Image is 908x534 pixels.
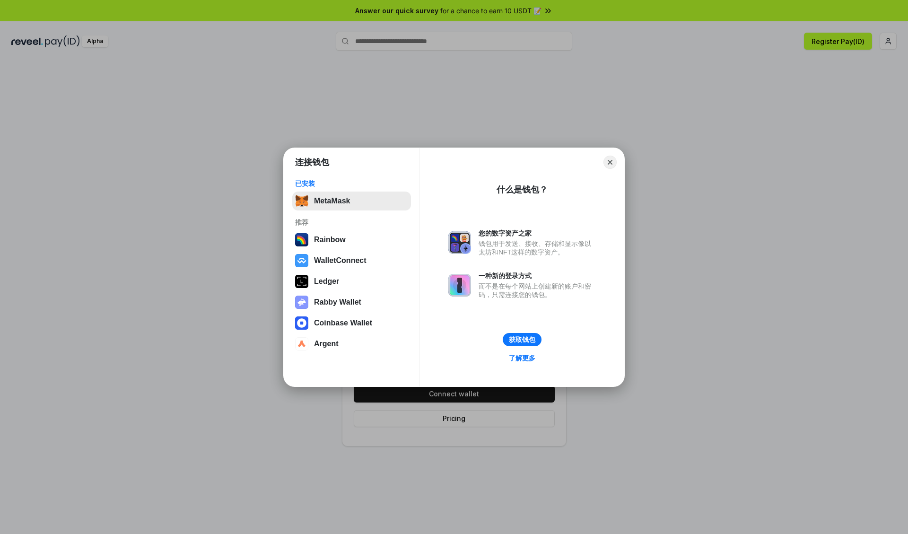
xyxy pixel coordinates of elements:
[497,184,548,195] div: 什么是钱包？
[292,192,411,210] button: MetaMask
[479,239,596,256] div: 钱包用于发送、接收、存储和显示像以太坊和NFT这样的数字资产。
[292,314,411,333] button: Coinbase Wallet
[503,333,541,346] button: 获取钱包
[479,271,596,280] div: 一种新的登录方式
[295,233,308,246] img: svg+xml,%3Csvg%20width%3D%22120%22%20height%3D%22120%22%20viewBox%3D%220%200%20120%20120%22%20fil...
[295,179,408,188] div: 已安装
[295,337,308,350] img: svg+xml,%3Csvg%20width%3D%2228%22%20height%3D%2228%22%20viewBox%3D%220%200%2028%2028%22%20fill%3D...
[295,316,308,330] img: svg+xml,%3Csvg%20width%3D%2228%22%20height%3D%2228%22%20viewBox%3D%220%200%2028%2028%22%20fill%3D...
[479,229,596,237] div: 您的数字资产之家
[448,231,471,254] img: svg+xml,%3Csvg%20xmlns%3D%22http%3A%2F%2Fwww.w3.org%2F2000%2Fsvg%22%20fill%3D%22none%22%20viewBox...
[603,156,617,169] button: Close
[448,274,471,297] img: svg+xml,%3Csvg%20xmlns%3D%22http%3A%2F%2Fwww.w3.org%2F2000%2Fsvg%22%20fill%3D%22none%22%20viewBox...
[314,197,350,205] div: MetaMask
[292,251,411,270] button: WalletConnect
[295,157,329,168] h1: 连接钱包
[295,296,308,309] img: svg+xml,%3Csvg%20xmlns%3D%22http%3A%2F%2Fwww.w3.org%2F2000%2Fsvg%22%20fill%3D%22none%22%20viewBox...
[314,256,367,265] div: WalletConnect
[292,230,411,249] button: Rainbow
[292,272,411,291] button: Ledger
[292,293,411,312] button: Rabby Wallet
[503,352,541,364] a: 了解更多
[295,194,308,208] img: svg+xml,%3Csvg%20fill%3D%22none%22%20height%3D%2233%22%20viewBox%3D%220%200%2035%2033%22%20width%...
[295,254,308,267] img: svg+xml,%3Csvg%20width%3D%2228%22%20height%3D%2228%22%20viewBox%3D%220%200%2028%2028%22%20fill%3D...
[509,335,535,344] div: 获取钱包
[292,334,411,353] button: Argent
[295,275,308,288] img: svg+xml,%3Csvg%20xmlns%3D%22http%3A%2F%2Fwww.w3.org%2F2000%2Fsvg%22%20width%3D%2228%22%20height%3...
[314,340,339,348] div: Argent
[295,218,408,227] div: 推荐
[314,298,361,306] div: Rabby Wallet
[314,277,339,286] div: Ledger
[479,282,596,299] div: 而不是在每个网站上创建新的账户和密码，只需连接您的钱包。
[314,236,346,244] div: Rainbow
[509,354,535,362] div: 了解更多
[314,319,372,327] div: Coinbase Wallet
